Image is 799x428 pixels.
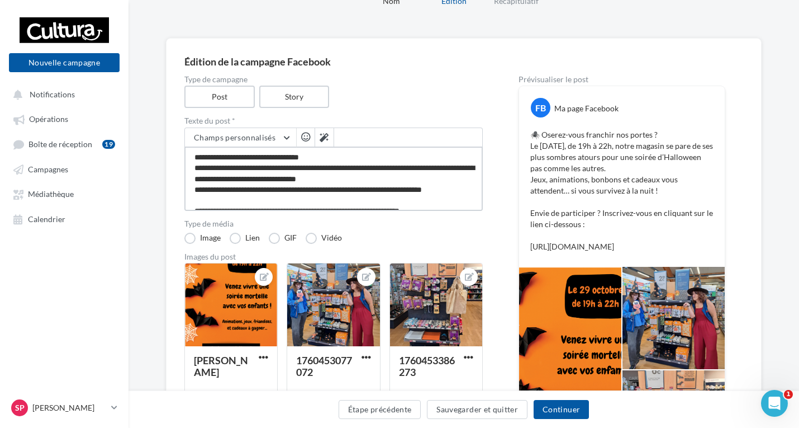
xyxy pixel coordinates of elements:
button: Champs personnalisés [185,128,296,147]
span: Opérations [29,115,68,124]
div: Images du post [184,253,483,261]
div: FB [531,98,550,117]
label: Lien [230,233,260,244]
button: Nouvelle campagne [9,53,120,72]
a: Campagnes [7,159,122,179]
span: Médiathèque [28,190,74,199]
button: Sauvegarder et quitter [427,400,527,419]
a: Médiathèque [7,184,122,204]
p: [PERSON_NAME] [32,402,107,413]
a: Calendrier [7,209,122,229]
p: 🕷️ Oserez-vous franchir nos portes ? Le [DATE], de 19h à 22h, notre magasin se pare de ses plus s... [530,129,714,252]
div: Édition de la campagne Facebook [184,57,743,67]
button: Étape précédente [339,400,421,419]
div: [PERSON_NAME] [194,354,248,378]
span: Notifications [30,90,75,99]
span: Boîte de réception [28,139,92,149]
div: Prévisualiser le post [519,76,725,83]
div: 19 [102,140,115,149]
span: Sp [15,402,25,413]
span: Champs personnalisés [194,133,275,142]
label: Story [259,86,330,108]
button: Notifications [7,84,117,104]
div: Ma page Facebook [554,103,619,114]
iframe: Intercom live chat [761,390,788,417]
span: Calendrier [28,214,65,224]
span: 1 [784,390,793,399]
span: Campagnes [28,164,68,174]
a: Opérations [7,109,122,129]
button: Continuer [534,400,589,419]
label: Vidéo [306,233,342,244]
label: Texte du post * [184,117,483,125]
label: Post [184,86,255,108]
label: Type de média [184,220,483,228]
div: 1760453386273 [399,354,455,378]
label: Image [184,233,221,244]
a: Boîte de réception19 [7,134,122,154]
label: Type de campagne [184,76,483,83]
a: Sp [PERSON_NAME] [9,397,120,418]
label: GIF [269,233,297,244]
div: 1760453077072 [296,354,352,378]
